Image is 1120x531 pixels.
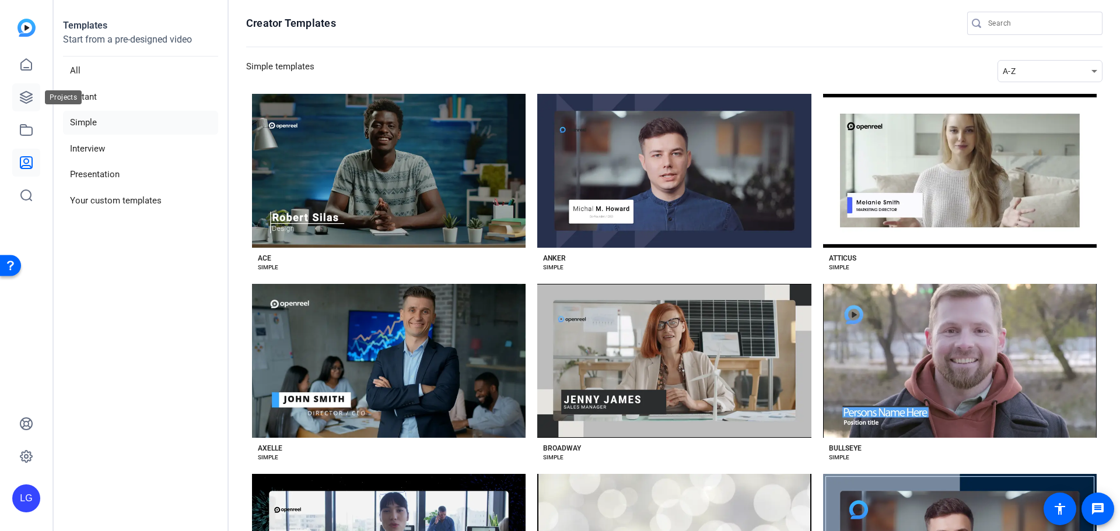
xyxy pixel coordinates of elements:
[63,33,218,57] p: Start from a pre-designed video
[63,85,218,109] li: Instant
[17,19,36,37] img: blue-gradient.svg
[1003,66,1016,76] span: A-Z
[823,94,1097,248] button: Template image
[246,60,314,82] h3: Simple templates
[258,254,271,263] div: ACE
[63,137,218,161] li: Interview
[246,16,336,30] h1: Creator Templates
[829,263,849,272] div: SIMPLE
[63,59,218,83] li: All
[543,444,581,453] div: BROADWAY
[829,453,849,462] div: SIMPLE
[258,444,282,453] div: AXELLE
[537,284,811,438] button: Template image
[12,484,40,512] div: LG
[63,111,218,135] li: Simple
[252,284,526,438] button: Template image
[829,254,856,263] div: ATTICUS
[258,263,278,272] div: SIMPLE
[63,20,107,31] strong: Templates
[543,453,563,462] div: SIMPLE
[829,444,862,453] div: BULLSEYE
[988,16,1093,30] input: Search
[1091,502,1105,516] mat-icon: message
[537,94,811,248] button: Template image
[63,163,218,187] li: Presentation
[252,94,526,248] button: Template image
[543,263,563,272] div: SIMPLE
[63,189,218,213] li: Your custom templates
[543,254,566,263] div: ANKER
[45,90,82,104] div: Projects
[1053,502,1067,516] mat-icon: accessibility
[823,284,1097,438] button: Template image
[258,453,278,462] div: SIMPLE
